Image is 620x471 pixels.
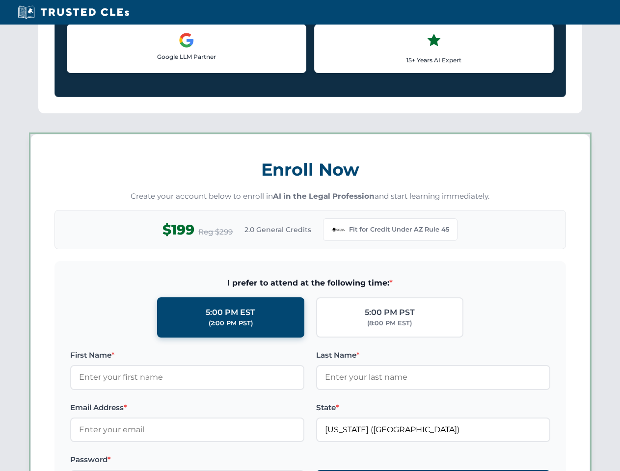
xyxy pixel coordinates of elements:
input: Enter your last name [316,365,550,390]
img: Google [179,32,194,48]
label: Password [70,454,304,466]
input: Enter your email [70,418,304,442]
p: 15+ Years AI Expert [323,55,545,65]
img: Arizona Bar [331,223,345,236]
img: Trusted CLEs [15,5,132,20]
span: $199 [162,219,194,241]
input: Enter your first name [70,365,304,390]
h3: Enroll Now [54,154,566,185]
label: Email Address [70,402,304,414]
div: (2:00 PM PST) [209,318,253,328]
span: Fit for Credit Under AZ Rule 45 [349,225,449,235]
span: 2.0 General Credits [244,224,311,235]
p: Google LLM Partner [75,52,298,61]
div: (8:00 PM EST) [367,318,412,328]
span: I prefer to attend at the following time: [70,277,550,289]
div: 5:00 PM EST [206,306,255,319]
input: Arizona (AZ) [316,418,550,442]
div: 5:00 PM PST [365,306,415,319]
p: Create your account below to enroll in and start learning immediately. [54,191,566,202]
label: First Name [70,349,304,361]
label: State [316,402,550,414]
span: Reg $299 [198,226,233,238]
strong: AI in the Legal Profession [273,191,375,201]
label: Last Name [316,349,550,361]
